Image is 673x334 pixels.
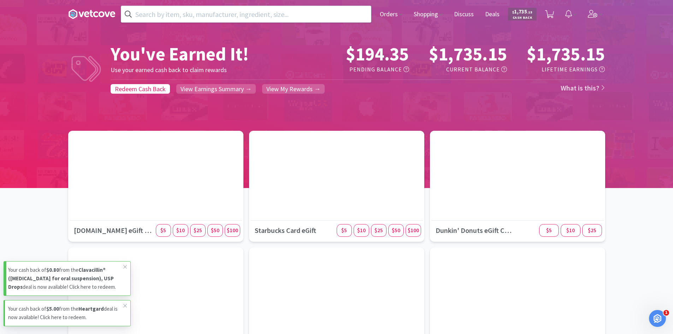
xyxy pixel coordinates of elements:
[588,227,596,234] span: $25
[227,227,238,234] span: $100
[8,266,114,290] strong: Clavacillin® ([MEDICAL_DATA] for oral suspension), USP Drops
[111,65,317,75] h5: Use your earned cash back to claim rewards
[115,85,166,93] span: Redeem Cash Back
[176,227,185,234] span: $10
[663,310,669,316] span: 1
[513,65,605,74] h5: Lifetime Earnings
[121,6,371,22] input: Search by item, sku, manufacturer, ingredient, size...
[392,227,400,234] span: $50
[262,84,325,94] a: View My Rewards →
[194,227,202,234] span: $25
[8,305,123,322] p: Your cash back of from the deal is now available! Click here to redeem.
[561,83,605,92] a: What is this?
[508,5,537,24] a: $1,735.15Cash Back
[78,305,104,312] strong: Heartgard
[160,227,166,234] span: $5
[429,42,507,65] span: $1,735.15
[431,221,518,240] h3: Dunkin' Donuts eGift Card
[250,221,337,240] h3: Starbucks Card eGift
[8,266,123,291] p: Your cash back of from the deal is now available! Click here to redeem.
[357,227,366,234] span: $10
[211,227,219,234] span: $50
[181,85,252,93] span: View Earnings Summary →
[512,16,532,20] span: Cash Back
[566,227,575,234] span: $10
[176,84,256,94] a: View Earnings Summary →
[374,227,383,234] span: $25
[111,43,317,65] h1: You've Earned It!
[546,227,552,234] span: $5
[482,11,502,18] a: Deals
[346,42,409,65] span: $194.35
[70,221,156,240] h3: [DOMAIN_NAME] eGift Card
[46,305,59,312] strong: $5.00
[512,8,532,15] span: 1,735
[266,85,320,93] span: View My Rewards →
[527,10,532,14] span: . 15
[649,310,666,327] iframe: Intercom live chat
[408,227,419,234] span: $100
[527,42,605,65] span: $1,735.15
[415,65,507,74] h5: Current Balance
[111,84,170,94] a: Redeem Cash Back
[46,266,59,273] strong: $0.80
[512,10,514,14] span: $
[451,11,477,18] a: Discuss
[341,227,347,234] span: $5
[317,65,409,74] h5: Pending Balance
